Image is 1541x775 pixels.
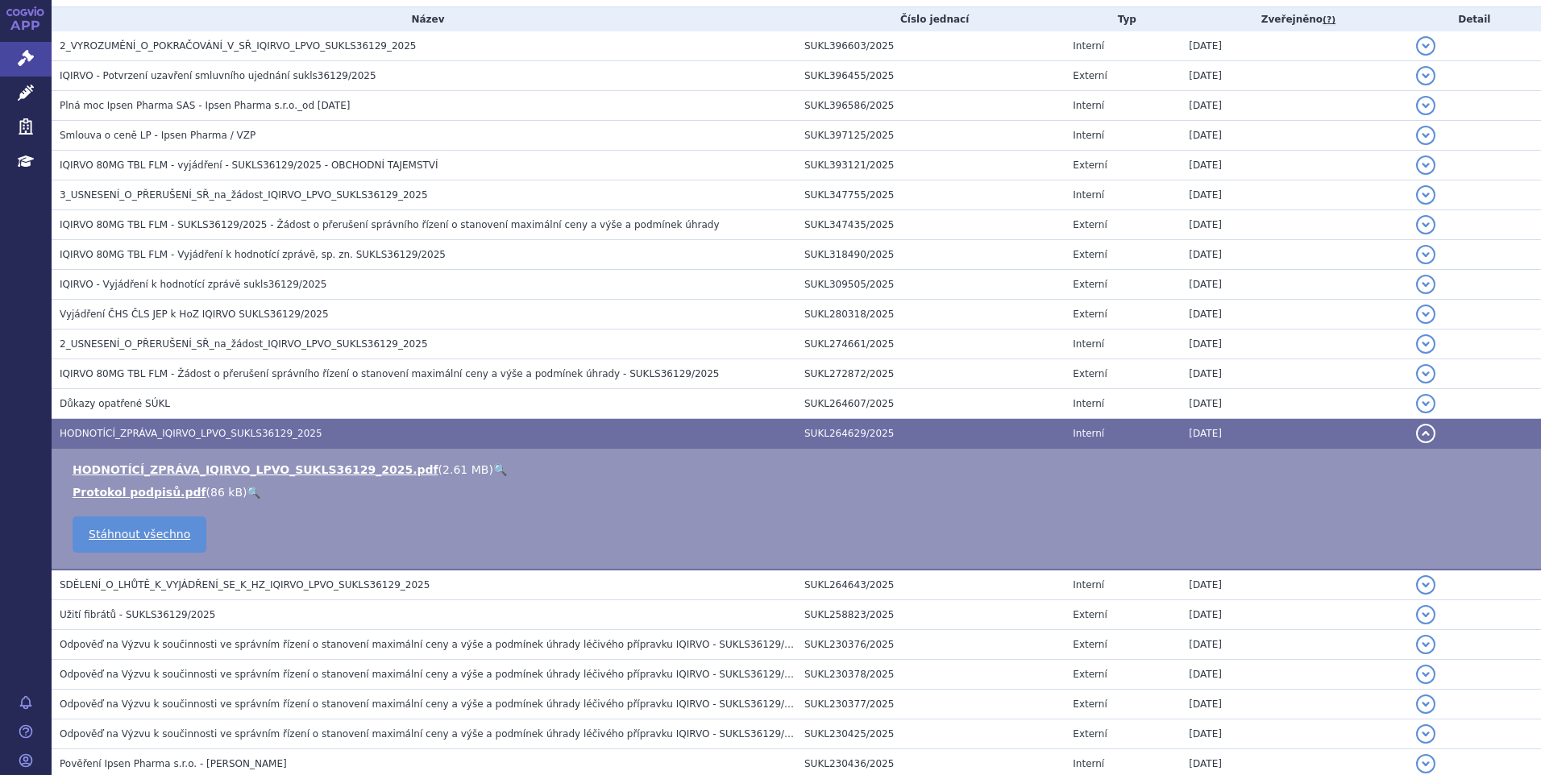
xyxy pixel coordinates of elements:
td: SUKL309505/2025 [796,270,1065,300]
span: 3_USNESENÍ_O_PŘERUŠENÍ_SŘ_na_žádost_IQIRVO_LPVO_SUKLS36129_2025 [60,189,428,201]
button: detail [1416,36,1435,56]
td: [DATE] [1181,419,1407,449]
span: Externí [1073,368,1107,379]
button: detail [1416,185,1435,205]
span: Externí [1073,219,1107,230]
td: SUKL396455/2025 [796,61,1065,91]
span: Pověření Ipsen Pharma s.r.o. - Jan Strnad [60,758,287,769]
span: Externí [1073,698,1107,710]
span: Externí [1073,160,1107,171]
span: Odpověď na Výzvu k součinnosti ve správním řízení o stanovení maximální ceny a výše a podmínek úh... [60,698,809,710]
button: detail [1416,155,1435,175]
a: HODNOTÍCÍ_ZPRÁVA_IQIRVO_LPVO_SUKLS36129_2025.pdf [73,463,438,476]
th: Zveřejněno [1181,7,1407,31]
td: [DATE] [1181,329,1407,359]
button: detail [1416,575,1435,595]
button: detail [1416,665,1435,684]
button: detail [1416,96,1435,115]
span: Interní [1073,579,1104,591]
span: Důkazy opatřené SÚKL [60,398,170,409]
td: SUKL230377/2025 [796,690,1065,719]
td: [DATE] [1181,240,1407,270]
td: [DATE] [1181,630,1407,660]
span: IQIRVO - Potvrzení uzavření smluvního ujednání sukls36129/2025 [60,70,376,81]
span: IQIRVO 80MG TBL FLM - Žádost o přerušení správního řízení o stanovení maximální ceny a výše a pod... [60,368,720,379]
button: detail [1416,605,1435,624]
th: Název [52,7,796,31]
td: SUKL230425/2025 [796,719,1065,749]
td: [DATE] [1181,300,1407,329]
a: Stáhnout všechno [73,516,206,553]
td: [DATE] [1181,210,1407,240]
span: Externí [1073,249,1107,260]
button: detail [1416,126,1435,145]
td: SUKL280318/2025 [796,300,1065,329]
td: [DATE] [1181,660,1407,690]
td: SUKL264607/2025 [796,389,1065,419]
td: SUKL258823/2025 [796,600,1065,630]
span: Externí [1073,669,1107,680]
span: Interní [1073,398,1104,409]
td: SUKL264629/2025 [796,419,1065,449]
button: detail [1416,334,1435,354]
span: 2_USNESENÍ_O_PŘERUŠENÍ_SŘ_na_žádost_IQIRVO_LPVO_SUKLS36129_2025 [60,338,428,350]
td: SUKL397125/2025 [796,121,1065,151]
span: Užití fibrátů - SUKLS36129/2025 [60,609,215,620]
span: Plná moc Ipsen Pharma SAS - Ipsen Pharma s.r.o._od 16.09.2025 [60,100,350,111]
th: Číslo jednací [796,7,1065,31]
span: Externí [1073,639,1107,650]
span: SDĚLENÍ_O_LHŮTĚ_K_VYJÁDŘENÍ_SE_K_HZ_IQIRVO_LPVO_SUKLS36129_2025 [60,579,430,591]
span: Odpověď na Výzvu k součinnosti ve správním řízení o stanovení maximální ceny a výše a podmínek úh... [60,728,925,740]
span: IQIRVO - Vyjádření k hodnotící zprávě sukls36129/2025 [60,279,326,290]
td: [DATE] [1181,91,1407,121]
span: Externí [1073,728,1107,740]
button: detail [1416,635,1435,654]
td: SUKL318490/2025 [796,240,1065,270]
td: SUKL347755/2025 [796,180,1065,210]
span: Interní [1073,758,1104,769]
span: Interní [1073,338,1104,350]
td: SUKL393121/2025 [796,151,1065,180]
button: detail [1416,245,1435,264]
th: Detail [1408,7,1541,31]
span: 2.61 MB [442,463,488,476]
span: Externí [1073,279,1107,290]
span: IQIRVO 80MG TBL FLM - vyjádření - SUKLS36129/2025 - OBCHODNÍ TAJEMSTVÍ [60,160,438,171]
td: [DATE] [1181,270,1407,300]
span: Externí [1073,609,1107,620]
span: Interní [1073,40,1104,52]
span: Odpověď na Výzvu k součinnosti ve správním řízení o stanovení maximální ceny a výše a podmínek úh... [60,669,809,680]
td: SUKL264643/2025 [796,570,1065,600]
td: SUKL396586/2025 [796,91,1065,121]
td: SUKL347435/2025 [796,210,1065,240]
button: detail [1416,275,1435,294]
span: IQIRVO 80MG TBL FLM - SUKLS36129/2025 - Žádost o přerušení správního řízení o stanovení maximální... [60,219,720,230]
td: [DATE] [1181,719,1407,749]
span: 2_VYROZUMĚNÍ_O_POKRAČOVÁNÍ_V_SŘ_IQIRVO_LPVO_SUKLS36129_2025 [60,40,417,52]
td: [DATE] [1181,31,1407,61]
button: detail [1416,66,1435,85]
span: Odpověď na Výzvu k součinnosti ve správním řízení o stanovení maximální ceny a výše a podmínek úh... [60,639,809,650]
abbr: (?) [1323,15,1335,26]
th: Typ [1065,7,1181,31]
li: ( ) [73,462,1525,478]
button: detail [1416,754,1435,773]
button: detail [1416,364,1435,383]
span: Vyjádření ČHS ČLS JEP k HoZ IQIRVO SUKLS36129/2025 [60,309,329,320]
td: [DATE] [1181,600,1407,630]
td: [DATE] [1181,389,1407,419]
td: [DATE] [1181,359,1407,389]
span: Smlouva o ceně LP - Ipsen Pharma / VZP [60,130,255,141]
td: [DATE] [1181,570,1407,600]
span: IQIRVO 80MG TBL FLM - Vyjádření k hodnotící zprávě, sp. zn. SUKLS36129/2025 [60,249,446,260]
span: HODNOTÍCÍ_ZPRÁVA_IQIRVO_LPVO_SUKLS36129_2025 [60,428,322,439]
a: 🔍 [493,463,507,476]
a: Protokol podpisů.pdf [73,486,206,499]
td: [DATE] [1181,180,1407,210]
td: [DATE] [1181,151,1407,180]
li: ( ) [73,484,1525,500]
td: SUKL274661/2025 [796,329,1065,359]
span: Interní [1073,189,1104,201]
button: detail [1416,305,1435,324]
td: [DATE] [1181,690,1407,719]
